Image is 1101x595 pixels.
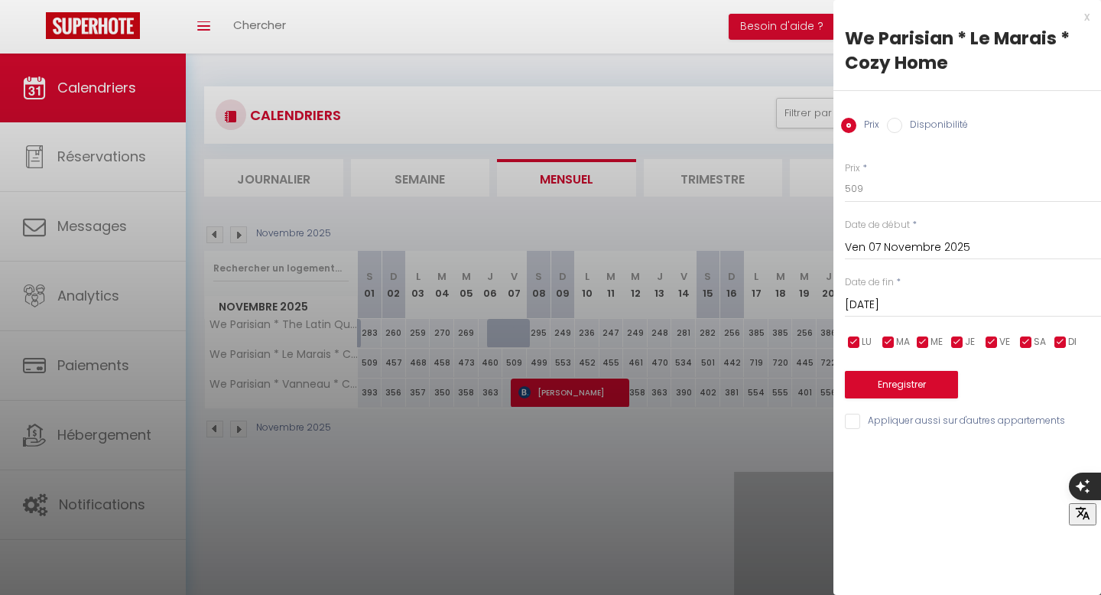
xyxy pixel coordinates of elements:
[833,8,1090,26] div: x
[845,275,894,290] label: Date de fin
[12,6,58,52] button: Ouvrir le widget de chat LiveChat
[902,118,968,135] label: Disponibilité
[896,335,910,350] span: MA
[856,118,879,135] label: Prix
[1034,335,1046,350] span: SA
[930,335,943,350] span: ME
[999,335,1010,350] span: VE
[845,26,1090,75] div: We Parisian * Le Marais * Cozy Home
[862,335,872,350] span: LU
[1068,335,1077,350] span: DI
[845,161,860,176] label: Prix
[845,218,910,232] label: Date de début
[965,335,975,350] span: JE
[845,371,958,398] button: Enregistrer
